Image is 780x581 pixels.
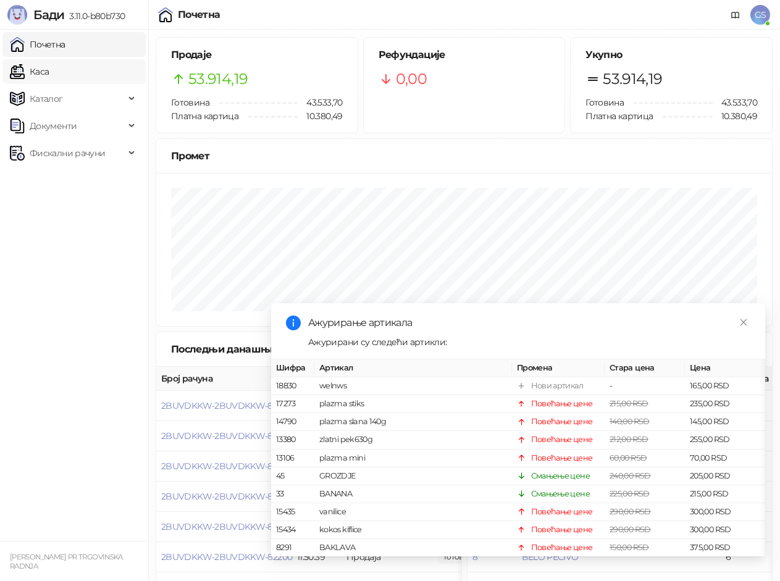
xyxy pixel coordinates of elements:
[396,67,427,91] span: 0,00
[314,431,512,449] td: zlatni pek630g
[685,377,765,395] td: 165,00 RSD
[271,413,314,431] td: 14790
[610,489,650,498] span: 225,00 RSD
[298,109,342,123] span: 10.380,49
[603,67,662,91] span: 53.914,19
[531,451,593,464] div: Повећање цене
[271,539,314,557] td: 8291
[314,449,512,467] td: plazma mini
[739,318,748,327] span: close
[314,395,512,413] td: plazma stiks
[685,503,765,521] td: 300,00 RSD
[286,316,301,330] span: info-circle
[314,413,512,431] td: plazma slana 140g
[271,377,314,395] td: 18830
[178,10,220,20] div: Почетна
[531,398,593,410] div: Повећање цене
[585,97,624,108] span: Готовина
[713,96,757,109] span: 43.533,70
[610,435,648,444] span: 212,00 RSD
[298,96,342,109] span: 43.533,70
[271,521,314,539] td: 15434
[685,539,765,557] td: 375,00 RSD
[512,359,605,377] th: Промена
[737,316,750,329] a: Close
[685,485,765,503] td: 215,00 RSD
[314,539,512,557] td: BAKLAVA
[610,417,650,426] span: 140,00 RSD
[314,377,512,395] td: welnws
[726,5,745,25] a: Документација
[610,507,651,516] span: 290,00 RSD
[10,59,49,84] a: Каса
[713,109,757,123] span: 10.380,49
[685,449,765,467] td: 70,00 RSD
[171,148,757,164] div: Промет
[685,395,765,413] td: 235,00 RSD
[10,553,123,571] small: [PERSON_NAME] PR TRGOVINSKA RADNJA
[30,141,105,165] span: Фискални рачуни
[271,395,314,413] td: 17273
[171,341,335,357] div: Последњи данашњи рачуни
[161,461,291,472] button: 2BUVDKKW-2BUVDKKW-82203
[531,469,590,482] div: Смањење цене
[685,521,765,539] td: 300,00 RSD
[531,541,593,554] div: Повећање цене
[314,485,512,503] td: BANANA
[750,5,770,25] span: GS
[161,400,291,411] button: 2BUVDKKW-2BUVDKKW-82205
[308,335,750,349] div: Ажурирани су следећи артикли:
[610,525,651,534] span: 290,00 RSD
[685,413,765,431] td: 145,00 RSD
[271,503,314,521] td: 15435
[685,467,765,485] td: 205,00 RSD
[156,367,292,391] th: Број рачуна
[30,114,77,138] span: Документи
[531,488,590,500] div: Смањење цене
[585,111,653,122] span: Платна картица
[610,543,649,552] span: 150,00 RSD
[171,48,343,62] h5: Продаје
[585,48,757,62] h5: Укупно
[685,431,765,449] td: 255,00 RSD
[64,10,125,22] span: 3.11.0-b80b730
[161,551,292,562] button: 2BUVDKKW-2BUVDKKW-82200
[7,5,27,25] img: Logo
[314,521,512,539] td: kokos kiflice
[531,380,583,392] div: Нови артикал
[161,491,291,502] button: 2BUVDKKW-2BUVDKKW-82202
[30,86,63,111] span: Каталог
[10,32,65,57] a: Почетна
[379,48,550,62] h5: Рефундације
[171,97,209,108] span: Готовина
[188,67,248,91] span: 53.914,19
[271,485,314,503] td: 33
[605,359,685,377] th: Стара цена
[314,359,512,377] th: Артикал
[531,524,593,536] div: Повећање цене
[161,521,290,532] button: 2BUVDKKW-2BUVDKKW-82201
[33,7,64,22] span: Бади
[605,377,685,395] td: -
[171,111,238,122] span: Платна картица
[531,416,593,428] div: Повећање цене
[531,506,593,518] div: Повећање цене
[610,470,651,480] span: 240,00 RSD
[314,467,512,485] td: GROZDJE
[610,399,648,408] span: 215,00 RSD
[610,453,647,462] span: 60,00 RSD
[531,433,593,446] div: Повећање цене
[271,431,314,449] td: 13380
[271,359,314,377] th: Шифра
[271,449,314,467] td: 13106
[271,467,314,485] td: 45
[161,430,292,441] button: 2BUVDKKW-2BUVDKKW-82204
[308,316,750,330] div: Ажурирање артикала
[685,359,765,377] th: Цена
